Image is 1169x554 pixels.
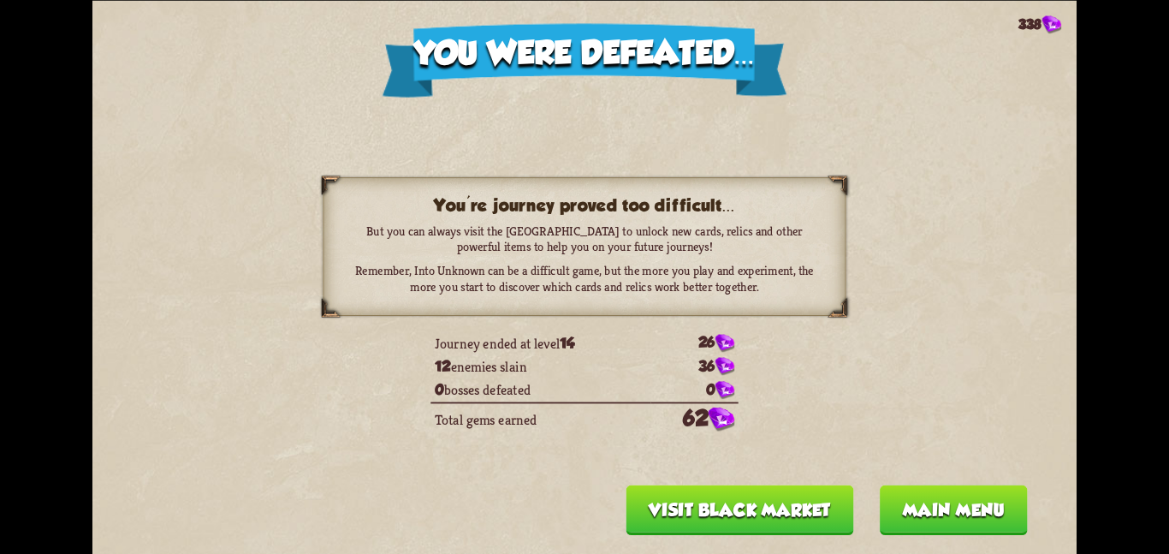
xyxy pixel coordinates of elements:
img: gem.png [1041,15,1061,34]
button: Main menu [880,485,1028,534]
td: Journey ended at level [430,331,650,354]
div: 338 [1018,15,1061,34]
h3: You're journey proved too difficult... [354,194,814,214]
p: But you can always visit the [GEOGRAPHIC_DATA] to unlock new cards, relics and other powerful ite... [354,223,814,255]
td: bosses defeated [430,378,650,401]
p: Remember, Into Unknown can be a difficult game, but the more you play and experiment, the more yo... [354,262,814,295]
span: 14 [560,334,575,351]
img: gem.png [715,380,734,399]
td: 36 [650,354,738,378]
img: gem.png [709,408,735,432]
img: gem.png [715,357,734,376]
td: 0 [650,378,738,401]
div: You were defeated... [382,23,786,97]
td: 62 [650,402,738,434]
td: Total gems earned [430,402,650,434]
img: gem.png [715,334,734,353]
td: enemies slain [430,354,650,378]
span: 0 [435,381,444,398]
button: Visit Black Market [626,485,854,534]
td: 26 [650,331,738,354]
span: 12 [435,357,451,374]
